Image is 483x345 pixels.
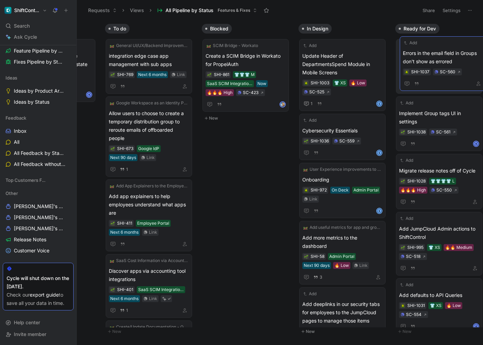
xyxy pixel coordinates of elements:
button: New [299,327,390,336]
a: Customer Voice [3,245,74,256]
button: Add [399,281,414,288]
span: In Design [307,25,328,32]
a: 🛤️SCIM Bridge - WorkatoCreate a SCIM Bridge in Workato for PropelAuth👕👕👕 MSaaS SCIM IntegrationsN... [202,39,289,112]
span: All Feedback without Insights [14,161,65,168]
span: 1 [126,308,128,313]
button: 🌱 [304,139,309,143]
span: Fixes Pipeline by Status [14,58,64,65]
button: Share [419,6,438,15]
span: Inbox [14,128,27,134]
span: [PERSON_NAME]'s Work [14,203,65,210]
span: Create a SCIM Bridge in Workato for PropelAuth [206,52,286,68]
a: AddMigrate release notes off of Cycle👕👕👕👕 L🔥🔥🔥 HighSC-550 [396,154,482,209]
div: BlockedNew [199,21,296,126]
div: FeedbackInboxAllAll Feedback by StatusAll Feedback without Insights [3,113,74,169]
div: SHI-861 [214,71,229,78]
div: 👕 XS [334,80,346,86]
div: Link [149,229,157,236]
div: K [87,92,92,97]
span: Help center [14,319,40,325]
div: 🔥🔥🔥 High [400,187,426,194]
span: Create/Update Documentation - Q2 2025 [116,324,188,330]
button: 1 [119,166,130,173]
a: Ask Cycle [3,32,74,42]
button: 🌱 [110,287,115,292]
button: 🌱 [400,130,405,134]
div: To doNew [102,21,199,339]
span: All [14,139,19,146]
div: K [474,141,479,146]
span: Blocked [210,25,228,32]
div: Admin Portal [329,253,354,260]
span: Invite member [14,331,46,337]
div: SC-550 [436,187,452,194]
button: Add [399,100,414,106]
img: 🛤️ [110,325,114,329]
span: Add deeplinks in our security tabs for employees to the JumpCloud pages to manage those items [302,300,382,325]
button: 🌱 [400,179,405,184]
div: 🌱 [400,245,405,250]
div: 🪲 [304,81,309,85]
div: Link [146,154,155,161]
div: 🌱 [304,254,309,259]
span: [PERSON_NAME]'s Work [14,214,65,221]
span: Other [6,190,18,197]
div: SC-518 [406,253,420,260]
a: export guide [30,292,59,298]
div: IdeasIdeas by Product AreaIdeas by Status [3,73,74,107]
span: Add app explainers to help employees understand what apps are [109,192,189,217]
span: Update Header of DepartmentsSpend Module in Mobile Screens [302,52,382,77]
span: Search [14,22,30,30]
button: Add [399,157,414,164]
div: Cycle will shut down on the [DATE]. [7,274,70,291]
button: 🛤️SaaS Cost Information via Accounting Integrations [109,257,189,264]
img: 🪲 [304,81,308,85]
span: SaaS Cost Information via Accounting Integrations [116,257,188,264]
span: 1 [311,102,313,106]
span: Cybersecurity Essentials [302,127,382,135]
div: Other[PERSON_NAME]'s Work[PERSON_NAME]'s Work[PERSON_NAME]'s WorkRelease NotesCustomer Voice [3,188,74,256]
div: 🔥🔥🔥 High [207,89,233,96]
a: Ideas by Product Area [3,86,74,96]
a: Fixes Pipeline by Status [3,57,74,67]
div: Ideas [3,73,74,83]
div: SHI-58 [311,253,324,260]
button: 🪲 [400,303,405,308]
span: Add more metrics to the dashboard [302,234,382,250]
button: To do [105,24,130,34]
div: Help center [3,317,74,328]
a: Release Notes [3,234,74,245]
a: Feature Pipeline by Status [3,46,74,56]
button: Views [127,5,147,16]
button: New [202,114,293,122]
button: Blocked [202,24,232,34]
div: 🔥 Low [446,302,461,309]
span: Allow users to choose to create a temporary distribution group to reroute emails of offboarded pe... [109,109,189,142]
a: AddCybersecurity EssentialsSC-559E [299,114,386,160]
div: Next 90 days [304,262,330,269]
img: 🛤️ [207,44,211,48]
button: 🛤️Google Workspace as an Identity Provider (IdP) Integration [109,100,189,106]
img: 🛤️ [303,225,307,230]
button: 🛤️SCIM Bridge - Workato [206,42,259,49]
div: Top Customers Feedback [3,175,74,187]
div: Admin Portal [353,187,379,194]
div: SHI-995 [407,244,424,251]
div: SaaS SCIM Integrations [207,80,253,87]
span: To do [113,25,126,32]
a: Inbox [3,126,74,136]
button: 3 [312,273,324,281]
span: Add defaults to API Queries [399,291,479,299]
span: Feature Pipeline by Status [14,47,65,54]
a: [PERSON_NAME]'s Work [3,201,74,212]
span: Discover apps via accounting tool integrations [109,267,189,283]
span: integration edge case app management with sub apps [109,52,189,68]
a: [PERSON_NAME]'s Work [3,212,74,223]
img: 🛤️ [110,184,114,188]
div: 👕👕👕 M [234,71,255,78]
button: 🛤️Add App Explainers to the Employee Portal [109,183,189,189]
span: Onboarding [302,176,382,184]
